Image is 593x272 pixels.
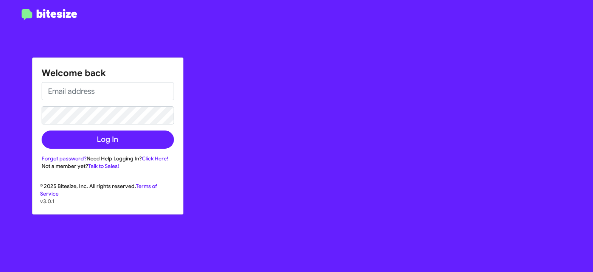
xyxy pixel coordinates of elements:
div: Not a member yet? [42,162,174,170]
button: Log In [42,131,174,149]
a: Terms of Service [40,183,157,197]
a: Talk to Sales! [88,163,119,169]
a: Forgot password? [42,155,87,162]
input: Email address [42,82,174,100]
a: Click Here! [142,155,168,162]
p: v3.0.1 [40,197,175,205]
div: © 2025 Bitesize, Inc. All rights reserved. [33,182,183,214]
h1: Welcome back [42,67,174,79]
div: Need Help Logging In? [42,155,174,162]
